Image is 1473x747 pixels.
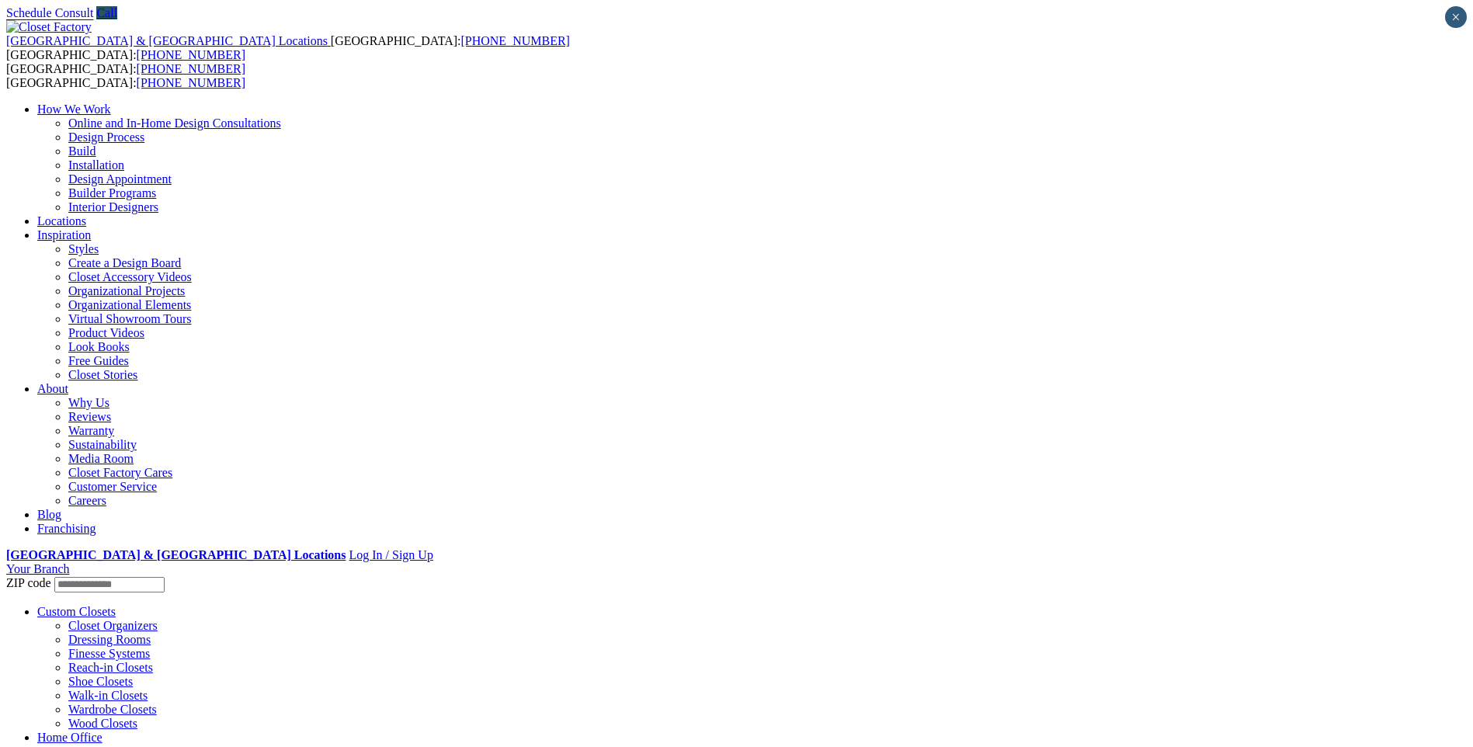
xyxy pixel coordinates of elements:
[68,494,106,507] a: Careers
[37,102,111,116] a: How We Work
[54,577,165,592] input: Enter your Zip code
[68,242,99,255] a: Styles
[460,34,569,47] a: [PHONE_NUMBER]
[68,703,157,716] a: Wardrobe Closets
[68,661,153,674] a: Reach-in Closets
[68,284,185,297] a: Organizational Projects
[68,647,150,660] a: Finesse Systems
[6,548,346,561] a: [GEOGRAPHIC_DATA] & [GEOGRAPHIC_DATA] Locations
[68,619,158,632] a: Closet Organizers
[68,633,151,646] a: Dressing Rooms
[68,130,144,144] a: Design Process
[68,354,129,367] a: Free Guides
[68,438,137,451] a: Sustainability
[68,675,133,688] a: Shoe Closets
[6,34,328,47] span: [GEOGRAPHIC_DATA] & [GEOGRAPHIC_DATA] Locations
[68,144,96,158] a: Build
[37,214,86,228] a: Locations
[1445,6,1467,28] button: Close
[349,548,433,561] a: Log In / Sign Up
[68,326,144,339] a: Product Videos
[6,562,69,575] a: Your Branch
[6,6,93,19] a: Schedule Consult
[68,368,137,381] a: Closet Stories
[68,410,111,423] a: Reviews
[68,396,109,409] a: Why Us
[68,200,158,214] a: Interior Designers
[37,508,61,521] a: Blog
[6,576,51,589] span: ZIP code
[68,116,281,130] a: Online and In-Home Design Consultations
[68,312,192,325] a: Virtual Showroom Tours
[68,270,192,283] a: Closet Accessory Videos
[96,6,117,19] a: Call
[6,34,331,47] a: [GEOGRAPHIC_DATA] & [GEOGRAPHIC_DATA] Locations
[37,228,91,241] a: Inspiration
[68,340,130,353] a: Look Books
[37,382,68,395] a: About
[137,76,245,89] a: [PHONE_NUMBER]
[6,34,570,61] span: [GEOGRAPHIC_DATA]: [GEOGRAPHIC_DATA]:
[68,298,191,311] a: Organizational Elements
[68,158,124,172] a: Installation
[68,452,134,465] a: Media Room
[6,62,245,89] span: [GEOGRAPHIC_DATA]: [GEOGRAPHIC_DATA]:
[68,480,157,493] a: Customer Service
[37,605,116,618] a: Custom Closets
[6,20,92,34] img: Closet Factory
[68,689,148,702] a: Walk-in Closets
[68,186,156,200] a: Builder Programs
[137,62,245,75] a: [PHONE_NUMBER]
[37,522,96,535] a: Franchising
[68,424,114,437] a: Warranty
[37,731,102,744] a: Home Office
[68,256,181,269] a: Create a Design Board
[137,48,245,61] a: [PHONE_NUMBER]
[68,717,137,730] a: Wood Closets
[68,466,172,479] a: Closet Factory Cares
[68,172,172,186] a: Design Appointment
